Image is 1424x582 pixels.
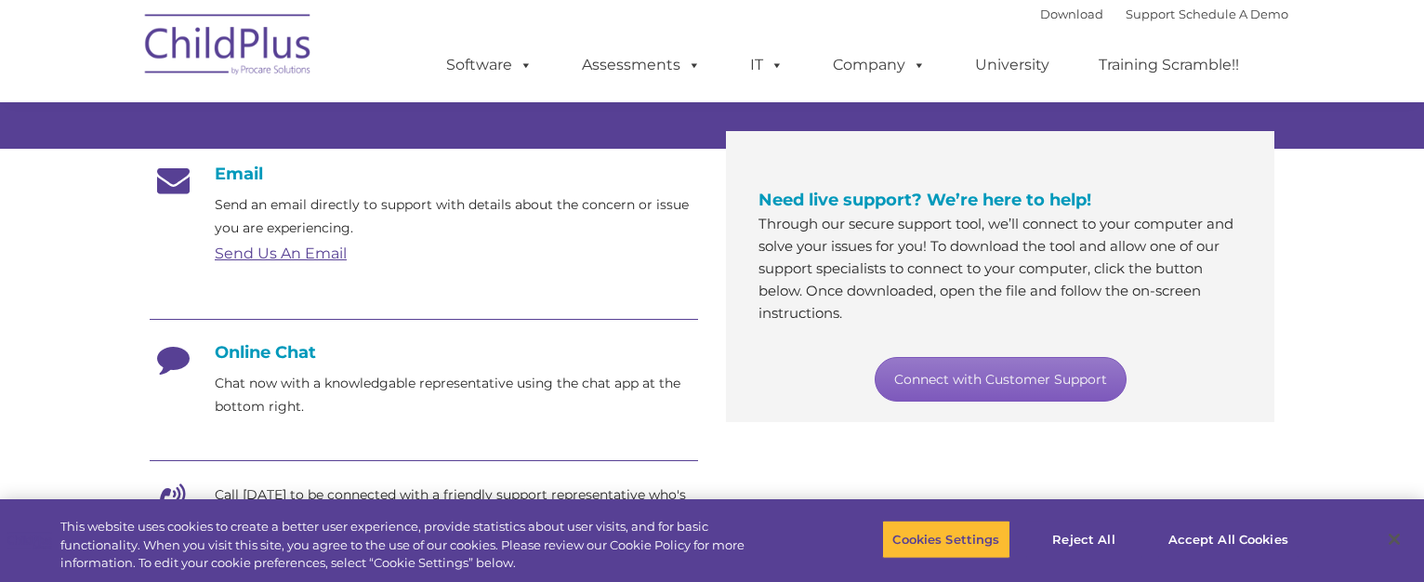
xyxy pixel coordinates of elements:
p: Send an email directly to support with details about the concern or issue you are experiencing. [215,193,698,240]
div: This website uses cookies to create a better user experience, provide statistics about user visit... [60,518,784,573]
a: Send Us An Email [215,245,347,262]
span: Need live support? We’re here to help! [758,190,1091,210]
button: Reject All [1026,520,1142,559]
h4: Email [150,164,698,184]
a: Support [1126,7,1175,21]
a: Connect with Customer Support [875,357,1127,402]
button: Cookies Settings [882,520,1009,559]
a: Download [1040,7,1103,21]
a: Training Scramble!! [1080,46,1258,84]
a: University [956,46,1068,84]
p: Call [DATE] to be connected with a friendly support representative who's eager to help. [215,483,698,530]
button: Close [1374,519,1415,560]
img: ChildPlus by Procare Solutions [136,1,322,94]
a: Schedule A Demo [1179,7,1288,21]
button: Accept All Cookies [1158,520,1299,559]
a: Software [428,46,551,84]
a: IT [732,46,802,84]
p: Through our secure support tool, we’ll connect to your computer and solve your issues for you! To... [758,213,1242,324]
p: Chat now with a knowledgable representative using the chat app at the bottom right. [215,372,698,418]
h4: Online Chat [150,342,698,363]
a: Company [814,46,944,84]
font: | [1040,7,1288,21]
a: Assessments [563,46,719,84]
